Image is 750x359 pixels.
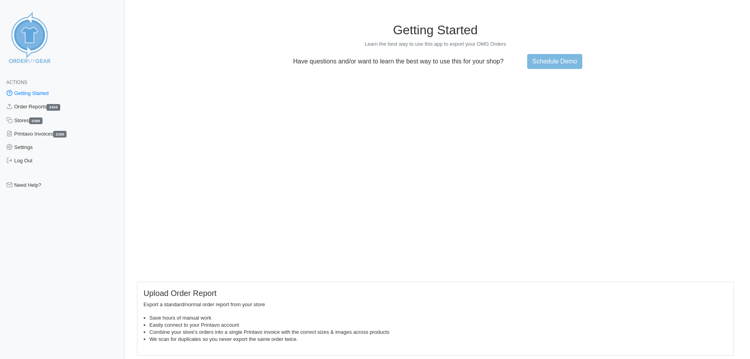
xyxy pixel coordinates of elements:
[150,329,728,336] li: Combine your store's orders into a single Printavo invoice with the correct sizes & images across...
[144,288,728,298] h5: Upload Order Report
[137,41,734,48] p: Learn the best way to use this app to export your OMG Orders
[527,54,582,69] a: Schedule Demo
[6,80,27,85] span: Actions
[144,301,728,308] p: Export a standard/normal order report from your store
[53,131,67,138] span: 2395
[150,314,728,322] li: Save hours of manual work
[289,58,509,65] p: Have questions and/or want to learn the best way to use this for your shop?
[150,322,728,329] li: Easily connect to your Printavo account
[137,22,734,37] h1: Getting Started
[46,104,60,111] span: 2434
[150,336,728,343] li: We scan for duplicates so you never export the same order twice.
[29,117,43,124] span: 2398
